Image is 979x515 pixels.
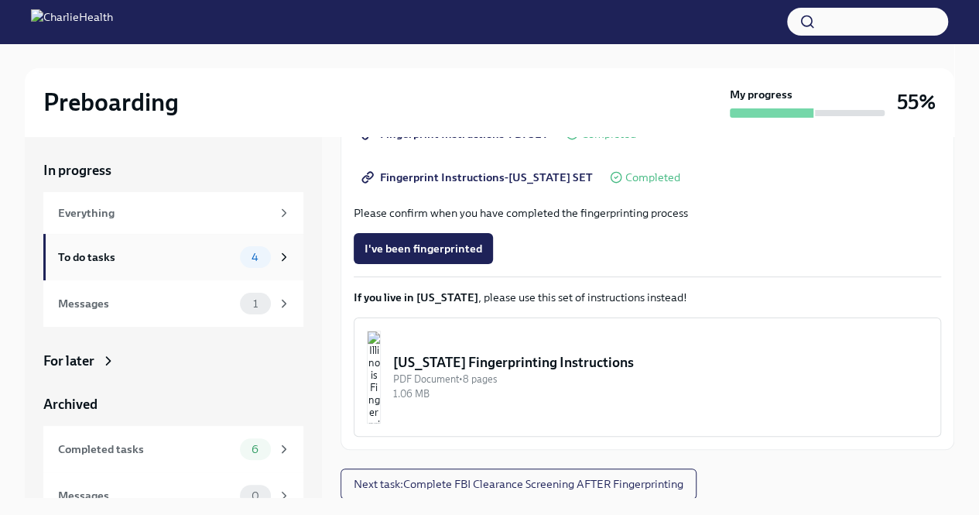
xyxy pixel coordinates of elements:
[242,444,268,455] span: 6
[242,252,268,263] span: 4
[58,204,271,221] div: Everything
[43,352,303,370] a: For later
[43,426,303,472] a: Completed tasks6
[341,469,697,500] button: Next task:Complete FBI Clearance Screening AFTER Fingerprinting
[242,490,269,502] span: 0
[354,205,941,221] p: Please confirm when you have completed the fingerprinting process
[354,233,493,264] button: I've been fingerprinted
[43,352,94,370] div: For later
[393,353,928,372] div: [US_STATE] Fingerprinting Instructions
[730,87,792,102] strong: My progress
[43,87,179,118] h2: Preboarding
[581,129,636,140] span: Completed
[43,280,303,327] a: Messages1
[31,9,113,34] img: CharlieHealth
[58,441,234,458] div: Completed tasks
[43,192,303,234] a: Everything
[43,395,303,414] a: Archived
[43,234,303,280] a: To do tasks4
[58,487,234,504] div: Messages
[354,318,941,437] button: [US_STATE] Fingerprinting InstructionsPDF Document•8 pages1.06 MB
[354,290,478,304] strong: If you live in [US_STATE]
[58,249,234,266] div: To do tasks
[43,161,303,180] a: In progress
[354,162,604,193] a: Fingerprint Instructions-[US_STATE] SET
[897,88,936,116] h3: 55%
[58,295,234,312] div: Messages
[365,170,593,185] span: Fingerprint Instructions-[US_STATE] SET
[244,298,267,310] span: 1
[354,290,941,305] p: , please use this set of instructions instead!
[367,331,381,424] img: Illinois Fingerprinting Instructions
[354,476,683,492] span: Next task : Complete FBI Clearance Screening AFTER Fingerprinting
[393,372,928,386] div: PDF Document • 8 pages
[393,386,928,401] div: 1.06 MB
[365,241,482,256] span: I've been fingerprinted
[625,172,680,184] span: Completed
